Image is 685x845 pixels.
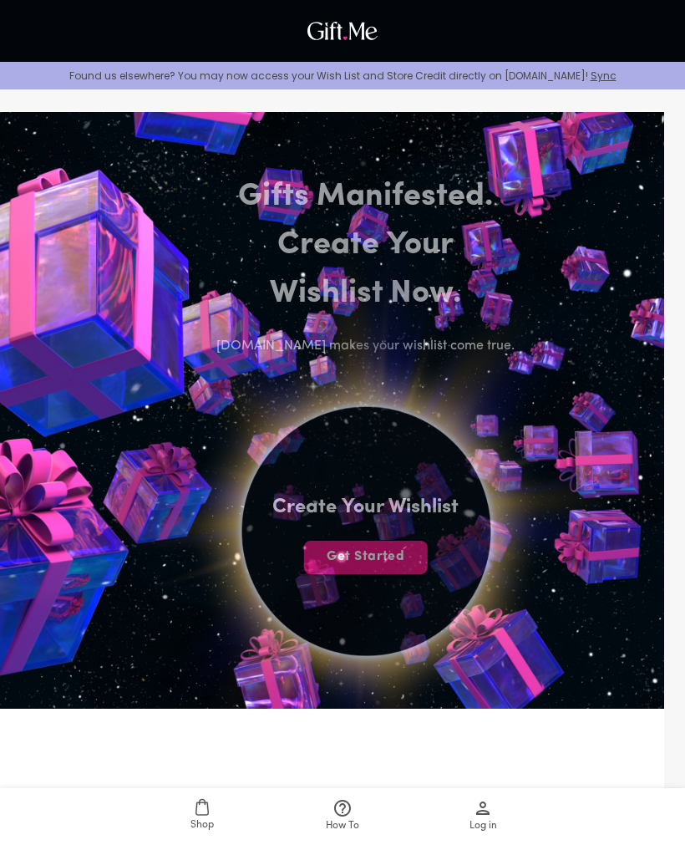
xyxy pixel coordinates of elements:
[591,69,616,83] a: Sync
[304,547,428,566] span: Get Started
[272,494,459,521] h4: Create Your Wishlist
[13,69,672,83] p: Found us elsewhere? You may now access your Wish List and Store Credit directly on [DOMAIN_NAME]!
[192,173,540,221] h2: Gifts Manifested.
[303,18,382,44] img: GiftMe Logo
[58,222,673,838] img: hero_sun_mobile.png
[190,817,214,833] span: Shop
[326,818,359,834] span: How To
[272,788,413,845] a: How To
[132,788,272,845] a: Shop
[304,541,428,574] button: Get Started
[413,788,553,845] a: Log in
[469,818,497,834] span: Log in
